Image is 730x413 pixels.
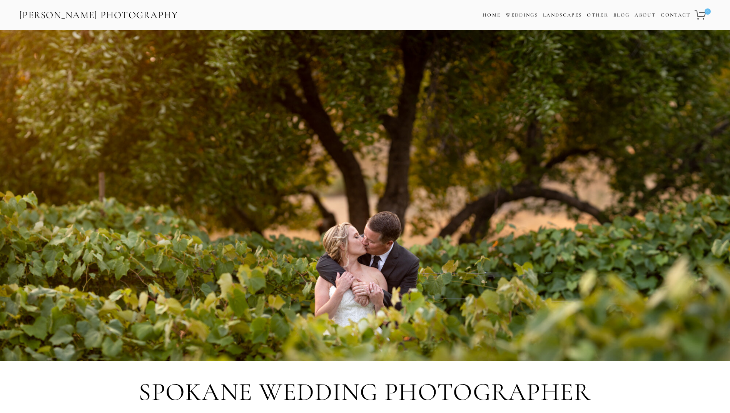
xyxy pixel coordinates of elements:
[18,7,179,24] a: [PERSON_NAME] Photography
[19,378,711,406] h1: Spokane Wedding Photographer
[693,6,712,24] a: 0 items in cart
[705,8,711,15] span: 0
[661,10,690,21] a: Contact
[613,10,630,21] a: Blog
[506,12,538,18] a: Weddings
[543,12,582,18] a: Landscapes
[635,10,656,21] a: About
[483,10,501,21] a: Home
[587,12,608,18] a: Other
